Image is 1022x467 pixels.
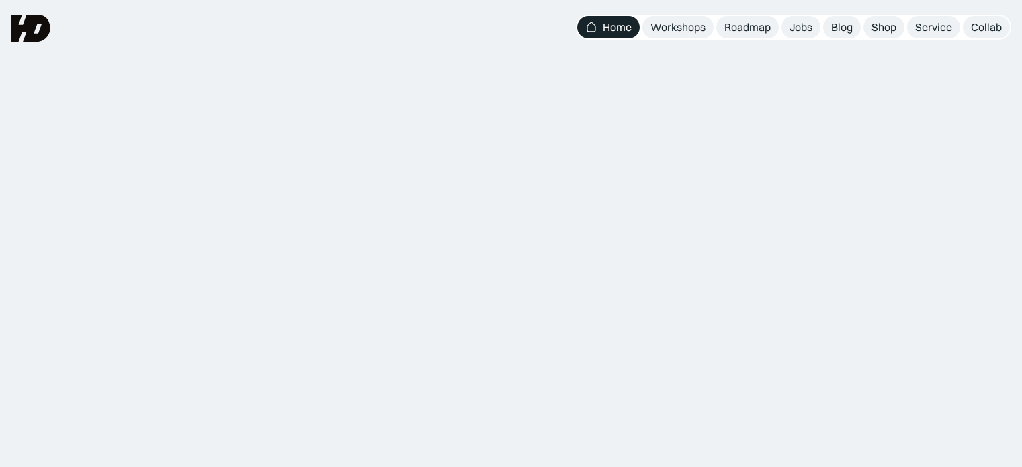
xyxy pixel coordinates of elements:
[963,16,1010,38] a: Collab
[863,16,904,38] a: Shop
[642,16,714,38] a: Workshops
[907,16,960,38] a: Service
[716,16,779,38] a: Roadmap
[915,20,952,34] div: Service
[650,20,706,34] div: Workshops
[724,20,771,34] div: Roadmap
[603,20,632,34] div: Home
[831,20,853,34] div: Blog
[871,20,896,34] div: Shop
[577,16,640,38] a: Home
[823,16,861,38] a: Blog
[781,16,820,38] a: Jobs
[790,20,812,34] div: Jobs
[971,20,1002,34] div: Collab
